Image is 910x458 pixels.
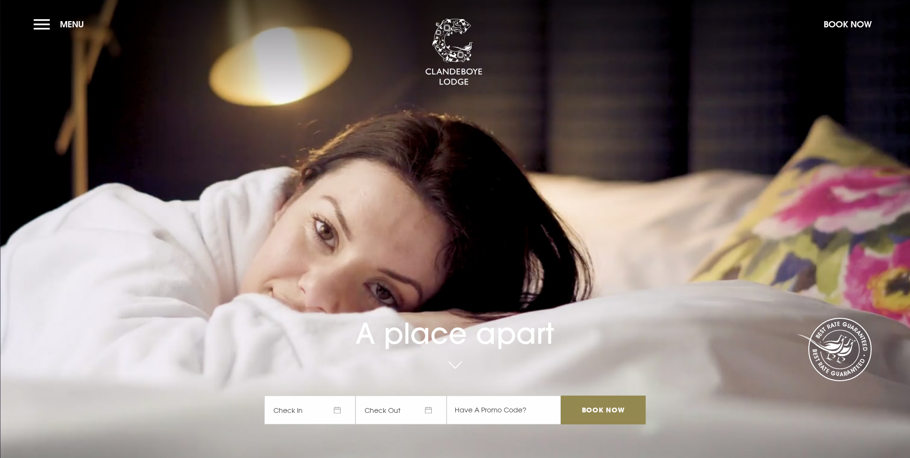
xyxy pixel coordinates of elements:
[355,396,447,424] span: Check Out
[561,396,645,424] input: Book Now
[34,14,89,35] button: Menu
[819,14,876,35] button: Book Now
[447,396,561,424] input: Have A Promo Code?
[264,396,355,424] span: Check In
[425,19,483,86] img: Clandeboye Lodge
[60,19,84,30] span: Menu
[264,289,645,350] h1: A place apart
